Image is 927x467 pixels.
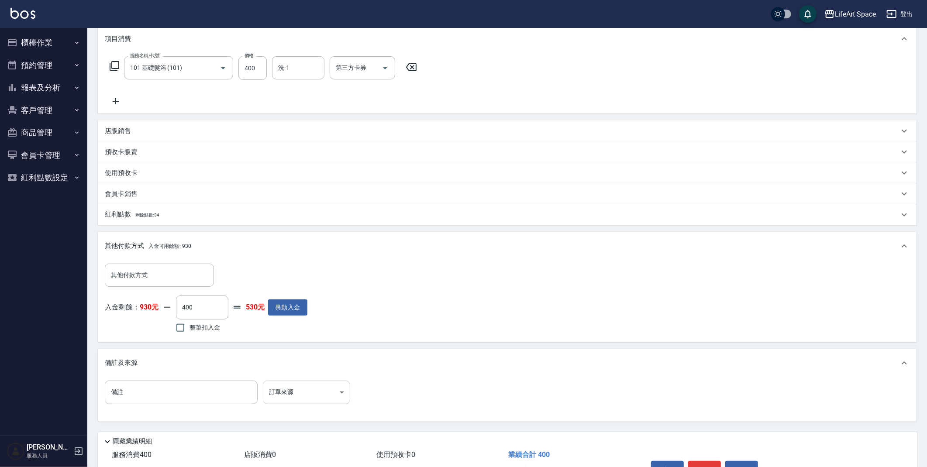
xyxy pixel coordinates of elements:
button: save [799,5,817,23]
button: 登出 [883,6,917,22]
p: 備註及來源 [105,358,138,367]
p: 入金剩餘： [105,303,159,312]
p: 隱藏業績明細 [113,437,152,446]
button: 客戶管理 [3,99,84,122]
button: 預約管理 [3,54,84,77]
div: 預收卡販賣 [98,141,917,162]
button: LifeArt Space [821,5,879,23]
div: 項目消費 [98,25,917,53]
p: 店販銷售 [105,127,131,136]
img: Logo [10,8,35,19]
button: Open [378,61,392,75]
label: 服務名稱/代號 [130,52,159,59]
strong: 530元 [246,303,265,312]
button: 報表及分析 [3,76,84,99]
img: Person [7,443,24,460]
button: Open [216,61,230,75]
p: 預收卡販賣 [105,148,138,157]
span: 整筆扣入金 [190,323,220,332]
p: 會員卡銷售 [105,189,138,199]
div: 其他付款方式入金可用餘額: 930 [98,232,917,260]
p: 項目消費 [105,34,131,44]
div: 備註及來源 [98,349,917,377]
p: 紅利點數 [105,210,159,220]
p: 服務人員 [27,452,71,460]
span: 店販消費 0 [244,450,276,459]
span: 業績合計 400 [508,450,550,459]
div: LifeArt Space [835,9,876,20]
button: 櫃檯作業 [3,31,84,54]
strong: 930元 [140,303,159,311]
div: 會員卡銷售 [98,183,917,204]
button: 商品管理 [3,121,84,144]
span: 剩餘點數: 34 [135,213,160,217]
div: 紅利點數剩餘點數: 34 [98,204,917,225]
button: 會員卡管理 [3,144,84,167]
div: 使用預收卡 [98,162,917,183]
p: 使用預收卡 [105,168,138,178]
p: 其他付款方式 [105,241,191,251]
span: 服務消費 400 [112,450,152,459]
button: 紅利點數設定 [3,166,84,189]
span: 使用預收卡 0 [376,450,415,459]
h5: [PERSON_NAME] [27,443,71,452]
span: 入金可用餘額: 930 [148,243,191,249]
label: 價格 [245,52,254,59]
button: 異動入金 [268,299,307,316]
div: 店販銷售 [98,120,917,141]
